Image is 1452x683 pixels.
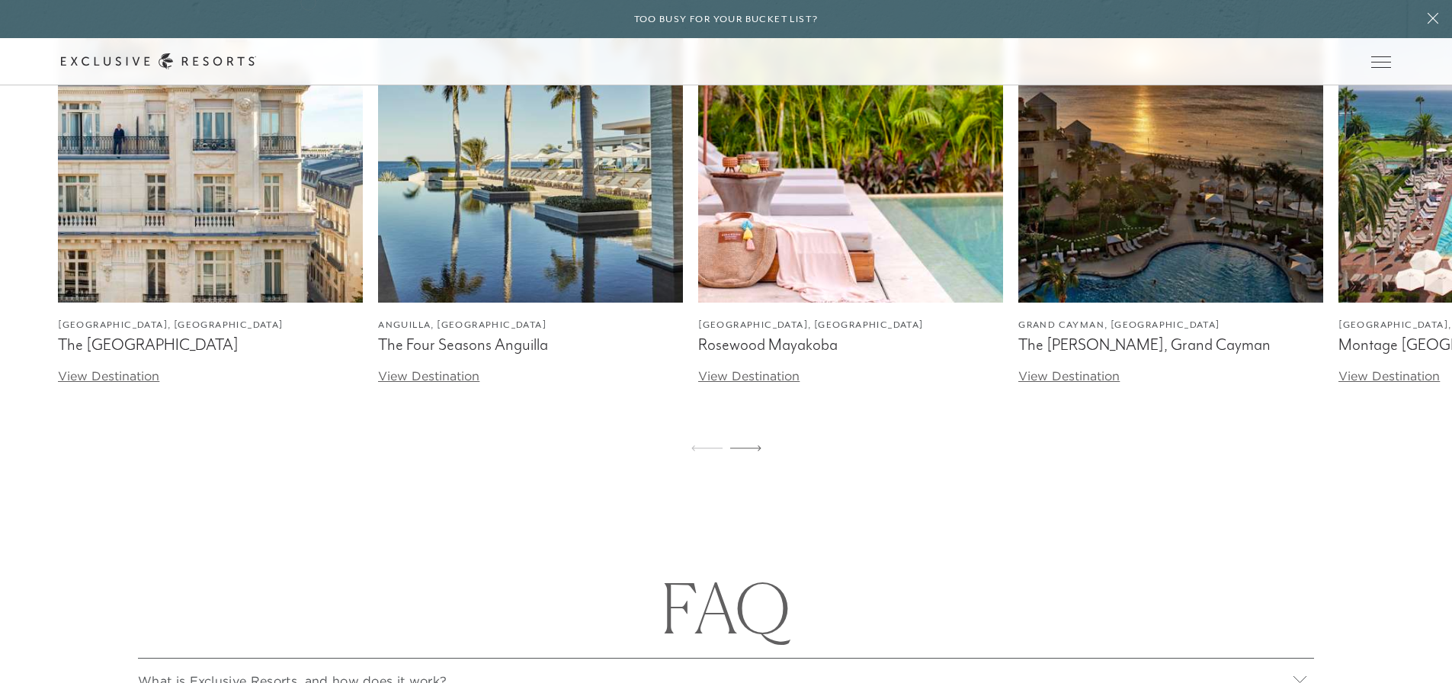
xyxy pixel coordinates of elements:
figcaption: The [GEOGRAPHIC_DATA] [58,335,363,354]
a: View Destination [1338,368,1440,383]
h1: FAQ [122,574,1330,643]
figcaption: [GEOGRAPHIC_DATA], [GEOGRAPHIC_DATA] [698,318,1003,332]
h6: Too busy for your bucket list? [634,12,819,27]
figcaption: Rosewood Mayakoba [698,335,1003,354]
button: Open navigation [1371,56,1391,67]
figcaption: Anguilla, [GEOGRAPHIC_DATA] [378,318,683,332]
figcaption: The [PERSON_NAME], Grand Cayman [1018,335,1323,354]
figcaption: Grand Cayman, [GEOGRAPHIC_DATA] [1018,318,1323,332]
a: View Destination [698,368,800,383]
figcaption: The Four Seasons Anguilla [378,335,683,354]
a: View Destination [58,368,159,383]
a: View Destination [1018,368,1120,383]
a: View Destination [378,368,479,383]
figcaption: [GEOGRAPHIC_DATA], [GEOGRAPHIC_DATA] [58,318,363,332]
